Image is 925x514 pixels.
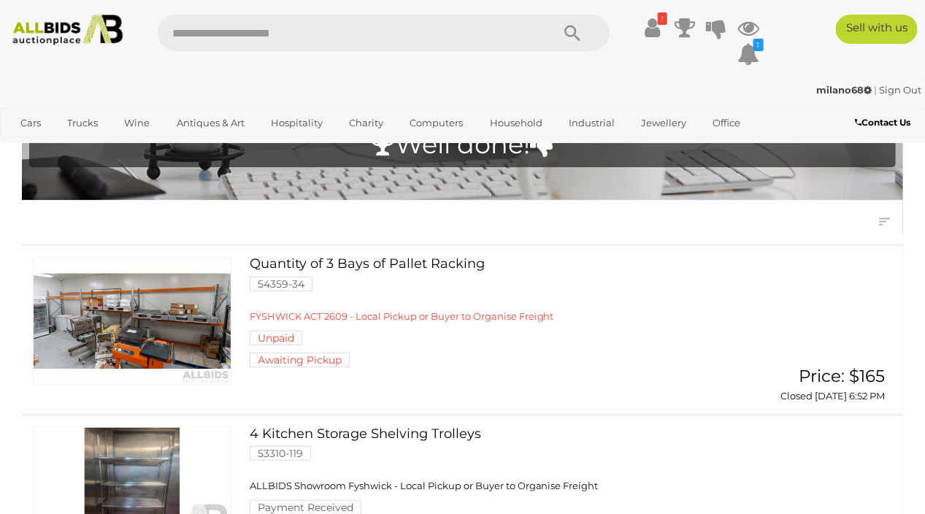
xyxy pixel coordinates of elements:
[816,84,872,96] strong: milano68
[836,15,918,44] a: Sell with us
[855,117,910,128] b: Contact Us
[11,111,50,135] a: Cars
[738,41,760,67] a: 1
[37,131,888,159] h4: Well done!
[261,111,332,135] a: Hospitality
[704,111,751,135] a: Office
[11,135,60,159] a: Sports
[753,39,764,51] i: 1
[167,111,254,135] a: Antiques & Art
[855,115,914,131] a: Contact Us
[67,135,190,159] a: [GEOGRAPHIC_DATA]
[401,111,473,135] a: Computers
[658,12,667,25] i: !
[799,366,885,386] span: Price: $165
[7,15,129,45] img: Allbids.com.au
[480,111,552,135] a: Household
[879,84,921,96] a: Sign Out
[261,257,745,367] a: Quantity of 3 Bays of Pallet Racking 54359-34 FYSHWICK ACT 2609 - Local Pickup or Buyer to Organi...
[339,111,393,135] a: Charity
[537,15,610,51] button: Search
[559,111,624,135] a: Industrial
[816,84,874,96] a: milano68
[642,15,664,41] a: !
[767,367,888,403] a: Price: $165 Closed [DATE] 6:52 PM
[632,111,696,135] a: Jewellery
[874,84,877,96] span: |
[58,111,107,135] a: Trucks
[115,111,160,135] a: Wine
